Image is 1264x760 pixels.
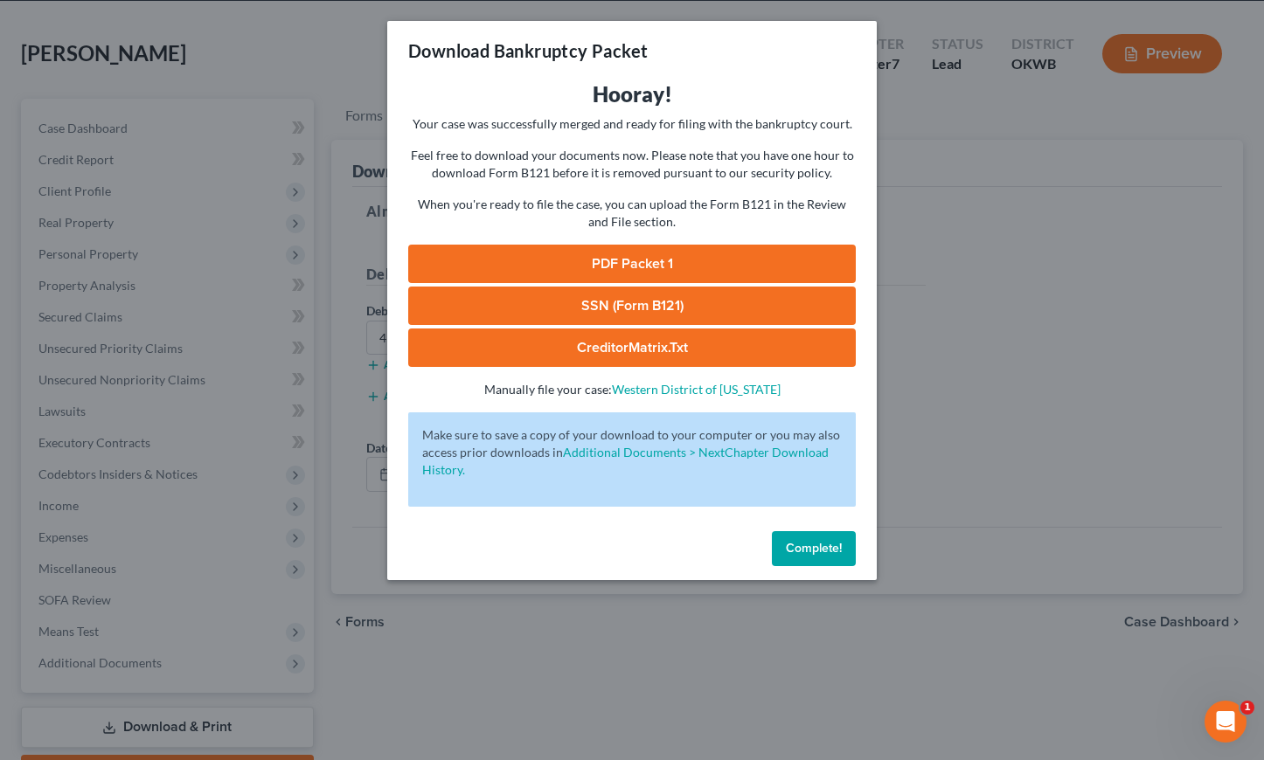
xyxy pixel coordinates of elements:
p: Your case was successfully merged and ready for filing with the bankruptcy court. [408,115,856,133]
p: Feel free to download your documents now. Please note that you have one hour to download Form B12... [408,147,856,182]
a: PDF Packet 1 [408,245,856,283]
a: CreditorMatrix.txt [408,328,856,367]
iframe: Intercom live chat [1205,701,1247,743]
a: SSN (Form B121) [408,287,856,325]
h3: Download Bankruptcy Packet [408,38,648,63]
p: When you're ready to file the case, you can upload the Form B121 in the Review and File section. [408,196,856,231]
h3: Hooray! [408,80,856,108]
p: Manually file your case: [408,381,856,398]
p: Make sure to save a copy of your download to your computer or you may also access prior downloads in [422,426,842,479]
button: Complete! [772,531,856,566]
a: Additional Documents > NextChapter Download History. [422,445,829,477]
span: Complete! [786,541,842,556]
a: Western District of [US_STATE] [612,382,781,397]
span: 1 [1240,701,1254,715]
